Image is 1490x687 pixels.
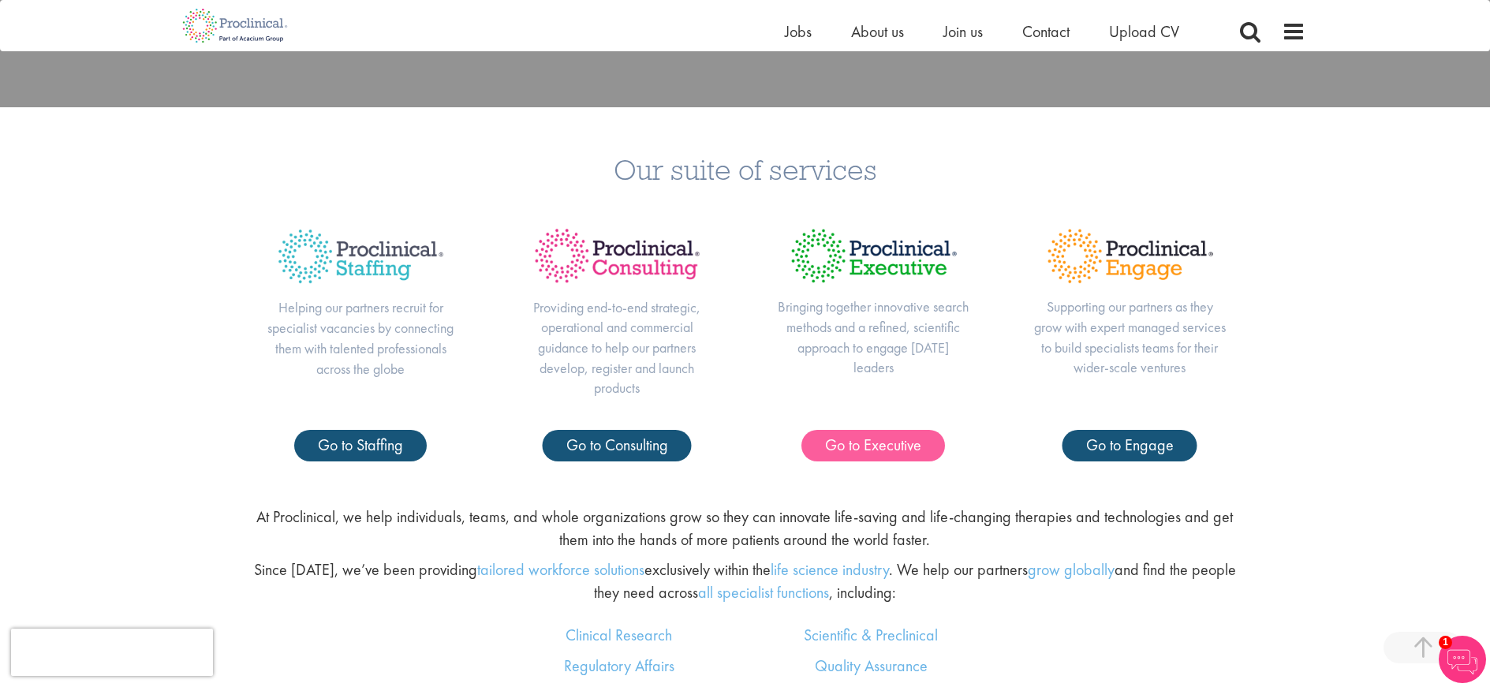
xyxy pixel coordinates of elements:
[521,215,714,297] img: Proclinical Title
[851,21,904,42] a: About us
[1439,636,1486,683] img: Chatbot
[785,21,812,42] a: Jobs
[566,625,672,645] a: Clinical Research
[943,21,983,42] a: Join us
[566,435,668,455] span: Go to Consulting
[252,506,1238,551] p: At Proclinical, we help individuals, teams, and whole organizations grow so they can innovate lif...
[252,558,1238,603] p: Since [DATE], we’ve been providing exclusively within the . We help our partners and find the peo...
[11,629,213,676] iframe: reCAPTCHA
[1033,297,1227,378] p: Supporting our partners as they grow with expert managed services to build specialists teams for ...
[521,297,714,399] p: Providing end-to-end strategic, operational and commercial guidance to help our partners develop,...
[777,215,970,297] img: Proclinical Title
[1033,215,1227,297] img: Proclinical Title
[777,297,970,378] p: Bringing together innovative search methods and a refined, scientific approach to engage [DATE] l...
[318,435,403,455] span: Go to Staffing
[1062,430,1197,461] a: Go to Engage
[264,297,457,379] p: Helping our partners recruit for specialist vacancies by connecting them with talented profession...
[801,430,945,461] a: Go to Executive
[804,625,938,645] a: Scientific & Preclinical
[1028,559,1115,580] a: grow globally
[564,655,674,676] a: Regulatory Affairs
[1109,21,1179,42] a: Upload CV
[477,559,644,580] a: tailored workforce solutions
[294,430,427,461] a: Go to Staffing
[264,215,457,297] img: Proclinical Title
[12,155,1478,184] h3: Our suite of services
[543,430,692,461] a: Go to Consulting
[698,582,829,603] a: all specialist functions
[771,559,889,580] a: life science industry
[1439,636,1452,649] span: 1
[1022,21,1070,42] a: Contact
[815,655,928,676] a: Quality Assurance
[825,435,921,455] span: Go to Executive
[1086,435,1174,455] span: Go to Engage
